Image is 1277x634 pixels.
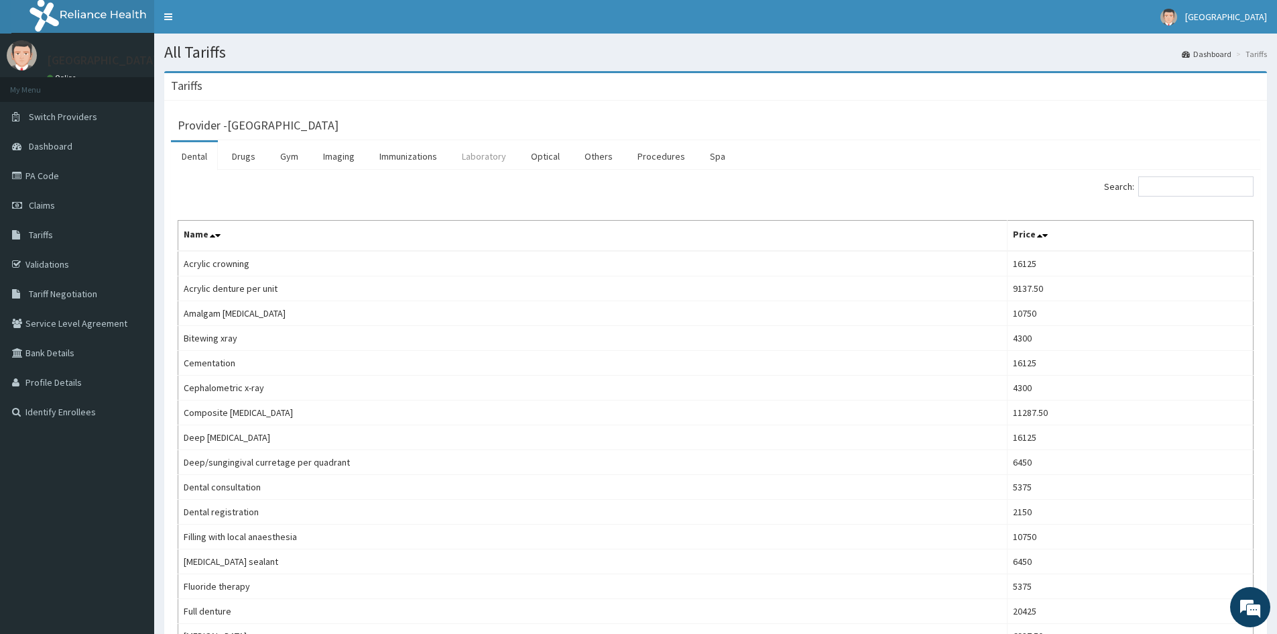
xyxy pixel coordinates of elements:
[29,288,97,300] span: Tariff Negotiation
[178,549,1008,574] td: [MEDICAL_DATA] sealant
[25,67,54,101] img: d_794563401_company_1708531726252_794563401
[7,40,37,70] img: User Image
[1007,574,1253,599] td: 5375
[29,111,97,123] span: Switch Providers
[312,142,365,170] a: Imaging
[369,142,448,170] a: Immunizations
[1007,251,1253,276] td: 16125
[220,7,252,39] div: Minimize live chat window
[47,54,158,66] p: [GEOGRAPHIC_DATA]
[29,229,53,241] span: Tariffs
[178,276,1008,301] td: Acrylic denture per unit
[178,475,1008,500] td: Dental consultation
[178,574,1008,599] td: Fluoride therapy
[221,142,266,170] a: Drugs
[1182,48,1231,60] a: Dashboard
[1007,221,1253,252] th: Price
[7,366,255,413] textarea: Type your message and hit 'Enter'
[1007,500,1253,525] td: 2150
[451,142,517,170] a: Laboratory
[29,140,72,152] span: Dashboard
[627,142,696,170] a: Procedures
[178,301,1008,326] td: Amalgam [MEDICAL_DATA]
[1007,599,1253,624] td: 20425
[178,599,1008,624] td: Full denture
[520,142,570,170] a: Optical
[699,142,736,170] a: Spa
[1007,549,1253,574] td: 6450
[178,450,1008,475] td: Deep/sungingival curretage per quadrant
[1233,48,1267,60] li: Tariffs
[1007,301,1253,326] td: 10750
[1007,475,1253,500] td: 5375
[178,500,1008,525] td: Dental registration
[47,73,79,83] a: Online
[1007,425,1253,450] td: 16125
[1185,11,1267,23] span: [GEOGRAPHIC_DATA]
[178,401,1008,425] td: Composite [MEDICAL_DATA]
[178,221,1008,252] th: Name
[178,376,1008,401] td: Cephalometric x-ray
[78,169,185,305] span: We're online!
[269,142,309,170] a: Gym
[178,351,1008,376] td: Cementation
[1007,525,1253,549] td: 10750
[164,44,1267,61] h1: All Tariffs
[1007,276,1253,301] td: 9137.50
[1007,401,1253,425] td: 11287.50
[70,75,225,93] div: Chat with us now
[171,80,202,92] h3: Tariffs
[178,525,1008,549] td: Filling with local anaesthesia
[574,142,623,170] a: Others
[1138,176,1254,197] input: Search:
[1007,351,1253,376] td: 16125
[178,425,1008,450] td: Deep [MEDICAL_DATA]
[1007,326,1253,351] td: 4300
[178,251,1008,276] td: Acrylic crowning
[178,119,339,131] h3: Provider - [GEOGRAPHIC_DATA]
[29,199,55,211] span: Claims
[178,326,1008,351] td: Bitewing xray
[171,142,218,170] a: Dental
[1104,176,1254,197] label: Search:
[1007,376,1253,401] td: 4300
[1160,9,1177,25] img: User Image
[1007,450,1253,475] td: 6450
